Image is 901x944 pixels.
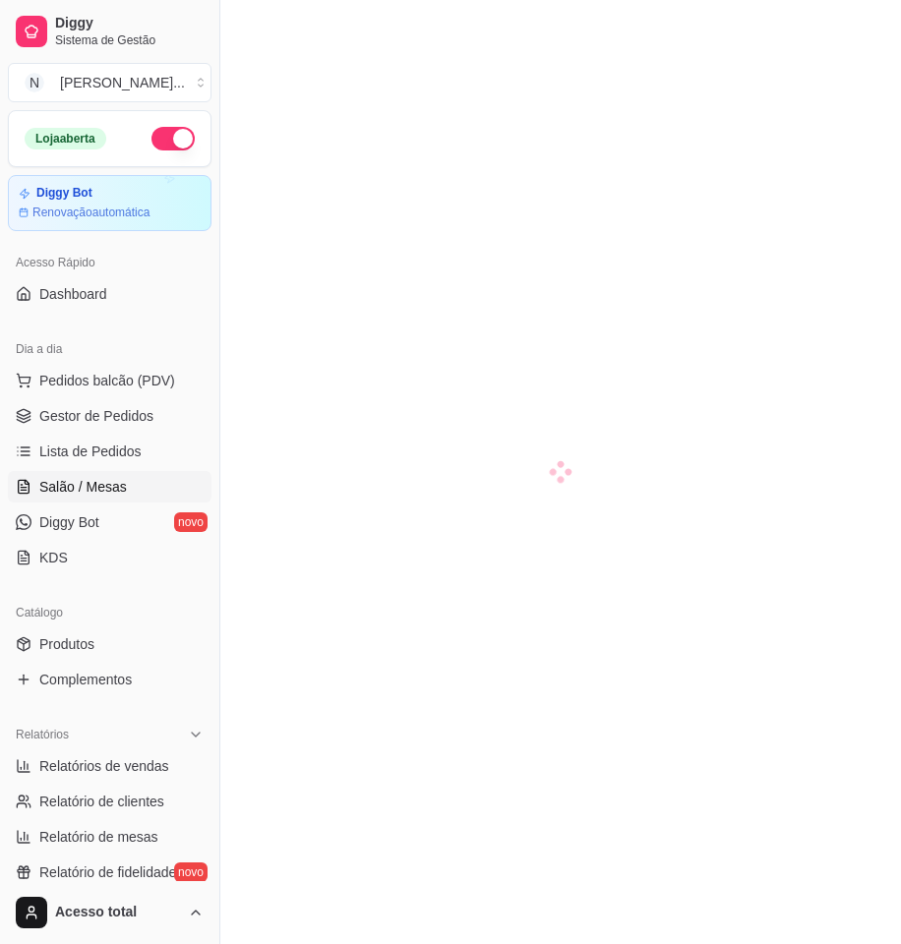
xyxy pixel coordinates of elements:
span: Salão / Mesas [39,477,127,497]
a: DiggySistema de Gestão [8,8,211,55]
button: Alterar Status [151,127,195,150]
a: Diggy BotRenovaçãoautomática [8,175,211,231]
span: Diggy [55,15,204,32]
span: Relatório de mesas [39,827,158,847]
span: Relatórios de vendas [39,756,169,776]
article: Renovação automática [32,205,150,220]
span: Dashboard [39,284,107,304]
span: N [25,73,44,92]
article: Diggy Bot [36,186,92,201]
span: Relatório de fidelidade [39,862,176,882]
a: Complementos [8,664,211,695]
button: Select a team [8,63,211,102]
div: Acesso Rápido [8,247,211,278]
div: Loja aberta [25,128,106,149]
a: Gestor de Pedidos [8,400,211,432]
div: [PERSON_NAME] ... [60,73,185,92]
span: Sistema de Gestão [55,32,204,48]
span: Relatório de clientes [39,792,164,811]
span: Lista de Pedidos [39,442,142,461]
span: Gestor de Pedidos [39,406,153,426]
span: Relatórios [16,727,69,742]
a: KDS [8,542,211,573]
span: KDS [39,548,68,567]
a: Relatório de clientes [8,786,211,817]
a: Diggy Botnovo [8,506,211,538]
span: Acesso total [55,904,180,921]
a: Dashboard [8,278,211,310]
a: Relatórios de vendas [8,750,211,782]
a: Relatório de fidelidadenovo [8,856,211,888]
div: Dia a dia [8,333,211,365]
span: Pedidos balcão (PDV) [39,371,175,390]
span: Produtos [39,634,94,654]
span: Diggy Bot [39,512,99,532]
span: Complementos [39,670,132,689]
button: Acesso total [8,889,211,936]
button: Pedidos balcão (PDV) [8,365,211,396]
div: Catálogo [8,597,211,628]
a: Relatório de mesas [8,821,211,853]
a: Lista de Pedidos [8,436,211,467]
a: Salão / Mesas [8,471,211,502]
a: Produtos [8,628,211,660]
